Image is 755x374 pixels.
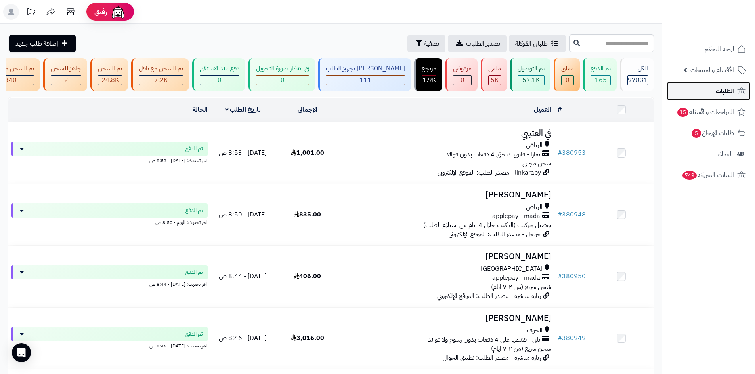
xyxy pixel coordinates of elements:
div: تم الشحن [98,64,122,73]
span: العملاء [717,148,733,159]
div: الكل [627,64,648,73]
span: تابي - قسّمها على 4 دفعات بدون رسوم ولا فوائد [428,335,540,344]
div: 24815 [98,76,122,85]
h3: في العتيبي [343,129,551,138]
div: تم الشحن مع ناقل [139,64,183,73]
a: مرتجع 1.9K [413,58,444,91]
span: رفيق [94,7,107,17]
div: 2 [51,76,81,85]
span: تم الدفع [185,207,203,215]
div: تم الدفع [591,64,611,73]
div: 0 [453,76,471,85]
div: في انتظار صورة التحويل [256,64,309,73]
a: السلات المتروكة749 [667,165,750,184]
span: [GEOGRAPHIC_DATA] [481,264,543,273]
span: شحن سريع (من ٢-٧ ايام) [491,282,551,292]
a: المراجعات والأسئلة15 [667,103,750,122]
a: [PERSON_NAME] تجهيز الطلب 111 [317,58,413,91]
span: 2 [64,75,68,85]
span: [DATE] - 8:53 ص [219,148,267,158]
div: اخر تحديث: [DATE] - 8:53 ص [11,156,208,164]
span: 5K [491,75,499,85]
span: شحن مجاني [522,159,551,168]
div: 1852 [422,76,436,85]
span: الأقسام والمنتجات [690,65,734,76]
span: 3,016.00 [291,333,324,343]
span: applepay - mada [492,212,540,221]
span: 7.2K [154,75,168,85]
button: تصفية [407,35,445,52]
a: جاهز للشحن 2 [42,58,89,91]
span: طلباتي المُوكلة [515,39,548,48]
span: زيارة مباشرة - مصدر الطلب: الموقع الإلكتروني [437,291,541,301]
a: دفع عند الاستلام 0 [191,58,247,91]
span: 15 [677,108,688,117]
span: الطلبات [716,85,734,97]
div: 0 [256,76,309,85]
span: [DATE] - 8:50 ص [219,210,267,219]
a: #380953 [558,148,586,158]
span: إضافة طلب جديد [15,39,58,48]
span: [DATE] - 8:44 ص [219,271,267,281]
span: # [558,271,562,281]
img: ai-face.png [110,4,126,20]
a: تم الدفع 165 [581,58,618,91]
div: 0 [562,76,573,85]
a: #380950 [558,271,586,281]
a: #380948 [558,210,586,219]
a: الطلبات [667,82,750,101]
span: الرياض [526,203,543,212]
span: الرياض [526,141,543,150]
a: تم التوصيل 57.1K [508,58,552,91]
div: 165 [591,76,610,85]
span: linkaraby - مصدر الطلب: الموقع الإلكتروني [438,168,541,177]
span: تصفية [424,39,439,48]
a: العميل [534,105,551,114]
a: العملاء [667,144,750,163]
span: تم الدفع [185,145,203,153]
a: الحالة [193,105,208,114]
a: في انتظار صورة التحويل 0 [247,58,317,91]
span: 835.00 [294,210,321,219]
a: تم الشحن 24.8K [89,58,130,91]
span: جوجل - مصدر الطلب: الموقع الإلكتروني [449,230,541,239]
a: تصدير الطلبات [448,35,507,52]
div: ملغي [488,64,501,73]
a: طلباتي المُوكلة [509,35,566,52]
span: 1,001.00 [291,148,324,158]
span: 1.9K [422,75,436,85]
a: #380949 [558,333,586,343]
span: شحن سريع (من ٢-٧ ايام) [491,344,551,353]
span: الجوف [527,326,543,335]
img: logo-2.png [701,22,747,39]
span: 0 [566,75,570,85]
span: زيارة مباشرة - مصدر الطلب: تطبيق الجوال [443,353,541,363]
span: 97031 [628,75,648,85]
div: 5001 [489,76,501,85]
div: دفع عند الاستلام [200,64,239,73]
span: 0 [218,75,222,85]
span: 5 [692,129,701,138]
span: تم الدفع [185,268,203,276]
span: توصيل وتركيب (التركيب خلال 4 ايام من استلام الطلب) [423,220,551,230]
div: اخر تحديث: [DATE] - 8:44 ص [11,279,208,288]
span: 340 [5,75,17,85]
div: اخر تحديث: اليوم - 8:50 ص [11,218,208,226]
span: تصدير الطلبات [466,39,500,48]
div: 111 [326,76,405,85]
span: المراجعات والأسئلة [677,106,734,118]
div: اخر تحديث: [DATE] - 8:46 ص [11,341,208,349]
h3: [PERSON_NAME] [343,252,551,261]
span: 406.00 [294,271,321,281]
span: 57.1K [522,75,540,85]
span: 111 [359,75,371,85]
div: [PERSON_NAME] تجهيز الطلب [326,64,405,73]
div: مرفوض [453,64,472,73]
a: معلق 0 [552,58,581,91]
div: معلق [561,64,574,73]
a: طلبات الإرجاع5 [667,123,750,142]
span: تم الدفع [185,330,203,338]
a: تاريخ الطلب [225,105,261,114]
a: تم الشحن مع ناقل 7.2K [130,58,191,91]
span: # [558,148,562,158]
